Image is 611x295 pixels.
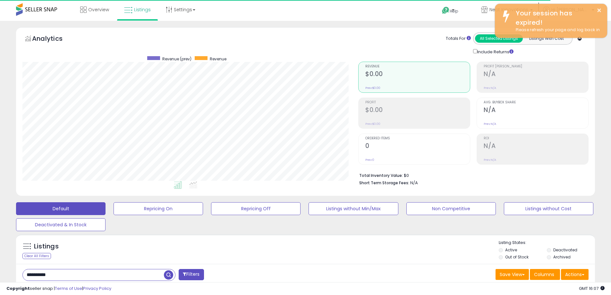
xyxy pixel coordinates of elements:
[504,202,593,215] button: Listings without Cost
[410,180,418,186] span: N/A
[114,202,203,215] button: Repricing On
[365,137,470,140] span: Ordered Items
[406,202,496,215] button: Non Competitive
[211,202,301,215] button: Repricing Off
[511,9,602,27] div: Your session has expired!
[450,8,458,14] span: Help
[83,285,111,291] a: Privacy Policy
[561,269,589,280] button: Actions
[359,180,409,186] b: Short Term Storage Fees:
[484,101,588,104] span: Avg. Buybox Share
[534,271,554,278] span: Columns
[553,254,571,260] label: Archived
[88,6,109,13] span: Overview
[365,101,470,104] span: Profit
[16,218,106,231] button: Deactivated & In Stock
[210,56,226,62] span: Revenue
[446,36,471,42] div: Totals For
[484,158,496,162] small: Prev: N/A
[505,247,517,253] label: Active
[365,86,380,90] small: Prev: $0.00
[505,254,529,260] label: Out of Stock
[484,122,496,126] small: Prev: N/A
[365,122,380,126] small: Prev: $0.00
[365,70,470,79] h2: $0.00
[32,34,75,45] h5: Analytics
[359,171,584,179] li: $0
[484,137,588,140] span: ROI
[530,269,560,280] button: Columns
[484,86,496,90] small: Prev: N/A
[499,240,595,246] p: Listing States:
[484,65,588,68] span: Profit [PERSON_NAME]
[55,285,82,291] a: Terms of Use
[579,285,605,291] span: 2025-08-11 16:07 GMT
[16,202,106,215] button: Default
[359,173,403,178] b: Total Inventory Value:
[6,286,111,292] div: seller snap | |
[484,142,588,151] h2: N/A
[553,247,577,253] label: Deactivated
[468,48,521,55] div: Include Returns
[437,2,471,21] a: Help
[496,269,529,280] button: Save View
[365,106,470,115] h2: $0.00
[511,27,602,33] div: Please refresh your page and log back in
[484,70,588,79] h2: N/A
[484,106,588,115] h2: N/A
[179,269,204,280] button: Filters
[6,285,30,291] strong: Copyright
[309,202,398,215] button: Listings without Min/Max
[442,6,450,14] i: Get Help
[597,6,602,14] button: ×
[34,242,59,251] h5: Listings
[522,34,570,43] button: Listings With Cost
[489,6,528,13] span: Neat Innovations
[162,56,191,62] span: Revenue (prev)
[22,253,51,259] div: Clear All Filters
[365,65,470,68] span: Revenue
[475,34,523,43] button: All Selected Listings
[134,6,151,13] span: Listings
[365,158,374,162] small: Prev: 0
[365,142,470,151] h2: 0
